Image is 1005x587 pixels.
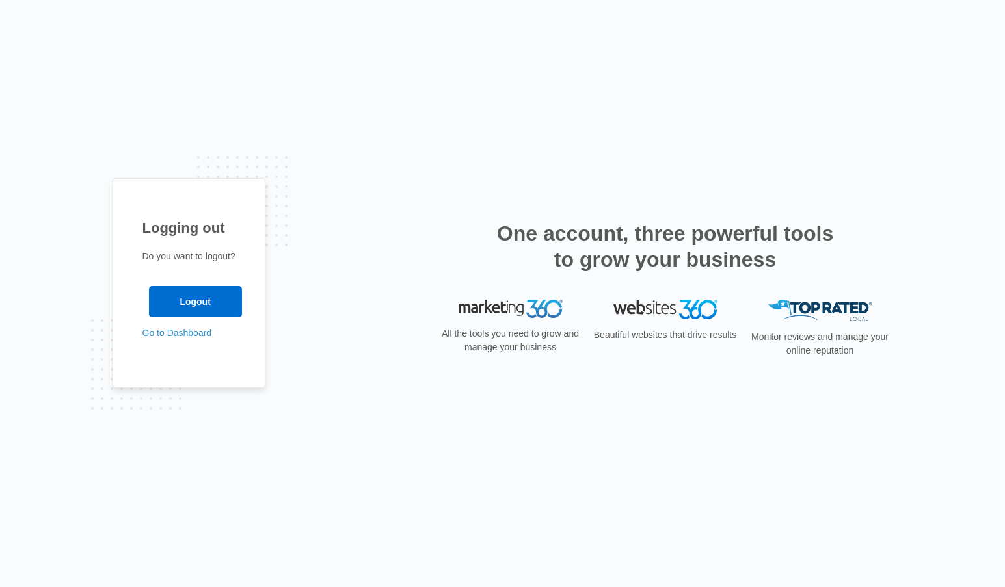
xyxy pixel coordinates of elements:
[142,250,235,263] p: Do you want to logout?
[438,327,583,354] p: All the tools you need to grow and manage your business
[149,286,242,317] input: Logout
[768,300,872,321] img: Top Rated Local
[593,328,738,342] p: Beautiful websites that drive results
[613,300,717,319] img: Websites 360
[142,217,235,239] h1: Logging out
[493,220,838,272] h2: One account, three powerful tools to grow your business
[459,300,563,318] img: Marketing 360
[747,330,893,358] p: Monitor reviews and manage your online reputation
[142,328,212,338] a: Go to Dashboard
